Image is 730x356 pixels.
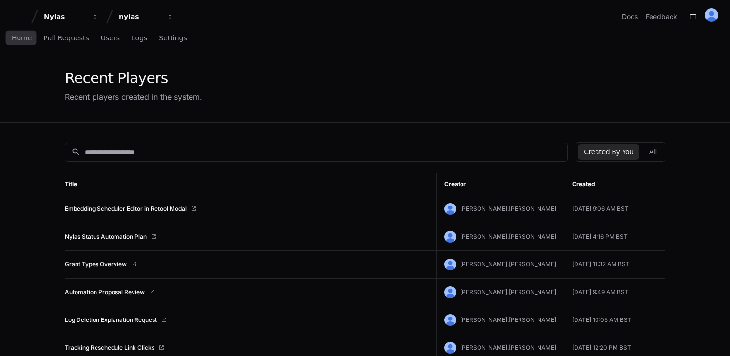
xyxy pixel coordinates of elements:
span: [PERSON_NAME].[PERSON_NAME] [460,261,556,268]
mat-icon: search [71,147,81,157]
span: Home [12,35,32,41]
span: [PERSON_NAME].[PERSON_NAME] [460,288,556,296]
td: [DATE] 9:49 AM BST [564,279,665,306]
span: [PERSON_NAME].[PERSON_NAME] [460,344,556,351]
a: Home [12,27,32,50]
td: [DATE] 11:32 AM BST [564,251,665,279]
a: Docs [622,12,638,21]
td: [DATE] 9:06 AM BST [564,195,665,223]
a: Logs [132,27,147,50]
img: ALV-UjUTLTKDo2-V5vjG4wR1buipwogKm1wWuvNrTAMaancOL2w8d8XiYMyzUPCyapUwVg1DhQ_h_MBM3ufQigANgFbfgRVfo... [705,8,718,22]
img: ALV-UjUTLTKDo2-V5vjG4wR1buipwogKm1wWuvNrTAMaancOL2w8d8XiYMyzUPCyapUwVg1DhQ_h_MBM3ufQigANgFbfgRVfo... [444,203,456,215]
span: Logs [132,35,147,41]
img: ALV-UjUTLTKDo2-V5vjG4wR1buipwogKm1wWuvNrTAMaancOL2w8d8XiYMyzUPCyapUwVg1DhQ_h_MBM3ufQigANgFbfgRVfo... [444,314,456,326]
img: ALV-UjUTLTKDo2-V5vjG4wR1buipwogKm1wWuvNrTAMaancOL2w8d8XiYMyzUPCyapUwVg1DhQ_h_MBM3ufQigANgFbfgRVfo... [444,342,456,354]
img: ALV-UjUTLTKDo2-V5vjG4wR1buipwogKm1wWuvNrTAMaancOL2w8d8XiYMyzUPCyapUwVg1DhQ_h_MBM3ufQigANgFbfgRVfo... [444,231,456,243]
button: Nylas [40,8,102,25]
div: nylas [119,12,161,21]
span: Users [101,35,120,41]
a: Settings [159,27,187,50]
span: [PERSON_NAME].[PERSON_NAME] [460,233,556,240]
div: Recent Players [65,70,202,87]
button: Created By You [578,144,639,160]
td: [DATE] 10:05 AM BST [564,306,665,334]
button: Feedback [646,12,677,21]
button: All [643,144,663,160]
a: Embedding Scheduler Editor in Retool Modal [65,205,187,213]
th: Title [65,173,436,195]
a: Tracking Reschedule Link Clicks [65,344,154,352]
a: Pull Requests [43,27,89,50]
td: [DATE] 4:16 PM BST [564,223,665,251]
img: ALV-UjUTLTKDo2-V5vjG4wR1buipwogKm1wWuvNrTAMaancOL2w8d8XiYMyzUPCyapUwVg1DhQ_h_MBM3ufQigANgFbfgRVfo... [444,286,456,298]
a: Users [101,27,120,50]
a: Log Deletion Explanation Request [65,316,157,324]
a: Nylas Status Automation Plan [65,233,147,241]
div: Nylas [44,12,86,21]
a: Automation Proposal Review [65,288,145,296]
span: Settings [159,35,187,41]
iframe: Open customer support [699,324,725,350]
a: Grant Types Overview [65,261,127,268]
span: [PERSON_NAME].[PERSON_NAME] [460,205,556,212]
div: Recent players created in the system. [65,91,202,103]
th: Creator [436,173,564,195]
button: nylas [115,8,177,25]
th: Created [564,173,665,195]
span: Pull Requests [43,35,89,41]
span: [PERSON_NAME].[PERSON_NAME] [460,316,556,323]
img: ALV-UjUTLTKDo2-V5vjG4wR1buipwogKm1wWuvNrTAMaancOL2w8d8XiYMyzUPCyapUwVg1DhQ_h_MBM3ufQigANgFbfgRVfo... [444,259,456,270]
